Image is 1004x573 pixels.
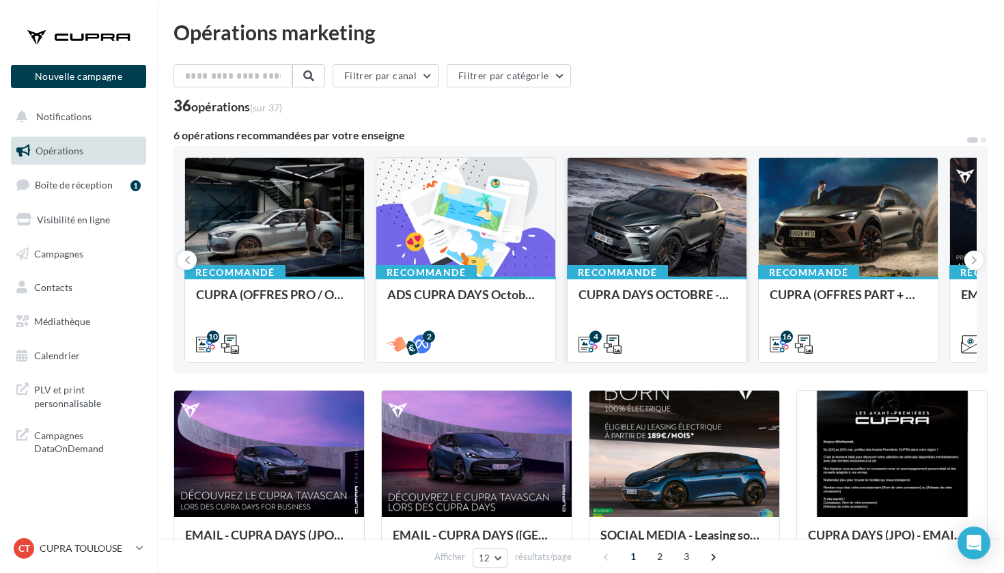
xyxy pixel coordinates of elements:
span: Campagnes [34,247,83,259]
span: Afficher [434,550,465,563]
div: EMAIL - CUPRA DAYS ([GEOGRAPHIC_DATA]) Private Générique [393,528,561,555]
span: Campagnes DataOnDemand [34,426,141,456]
div: Open Intercom Messenger [958,527,990,559]
span: résultats/page [515,550,572,563]
button: 12 [473,548,507,568]
div: CUPRA DAYS OCTOBRE - SOME [578,288,736,315]
button: Filtrer par catégorie [447,64,571,87]
a: PLV et print personnalisable [8,375,149,415]
div: ADS CUPRA DAYS Octobre 2025 [387,288,544,315]
div: 16 [781,331,793,343]
div: 10 [207,331,219,343]
a: Médiathèque [8,307,149,336]
p: CUPRA TOULOUSE [40,542,130,555]
div: EMAIL - CUPRA DAYS (JPO) Fleet Générique [185,528,353,555]
div: Recommandé [758,265,859,280]
div: 6 opérations recommandées par votre enseigne [173,130,966,141]
span: 3 [675,546,697,568]
div: 2 [423,331,435,343]
div: Recommandé [567,265,668,280]
button: Nouvelle campagne [11,65,146,88]
span: Boîte de réception [35,179,113,191]
span: Visibilité en ligne [37,214,110,225]
a: Visibilité en ligne [8,206,149,234]
button: Filtrer par canal [333,64,439,87]
div: 4 [589,331,602,343]
span: 12 [479,553,490,563]
div: CUPRA (OFFRES PRO / OCT) - SOCIAL MEDIA [196,288,353,315]
div: 36 [173,98,282,113]
div: 1 [130,180,141,191]
div: Opérations marketing [173,22,988,42]
span: Calendrier [34,350,80,361]
span: CT [18,542,30,555]
span: Contacts [34,281,72,293]
div: Recommandé [376,265,477,280]
span: 2 [649,546,671,568]
div: CUPRA (OFFRES PART + USP / OCT) - SOCIAL MEDIA [770,288,927,315]
span: Opérations [36,145,83,156]
span: 1 [622,546,644,568]
a: Opérations [8,137,149,165]
span: Notifications [36,111,92,122]
div: SOCIAL MEDIA - Leasing social électrique - CUPRA Born [600,528,768,555]
span: PLV et print personnalisable [34,380,141,410]
a: Campagnes DataOnDemand [8,421,149,461]
a: Calendrier [8,341,149,370]
a: CT CUPRA TOULOUSE [11,535,146,561]
span: (sur 37) [250,102,282,113]
a: Campagnes [8,240,149,268]
button: Notifications [8,102,143,131]
div: CUPRA DAYS (JPO) - EMAIL + SMS [808,528,976,555]
a: Contacts [8,273,149,302]
div: Recommandé [184,265,285,280]
a: Boîte de réception1 [8,170,149,199]
div: opérations [191,100,282,113]
span: Médiathèque [34,316,90,327]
